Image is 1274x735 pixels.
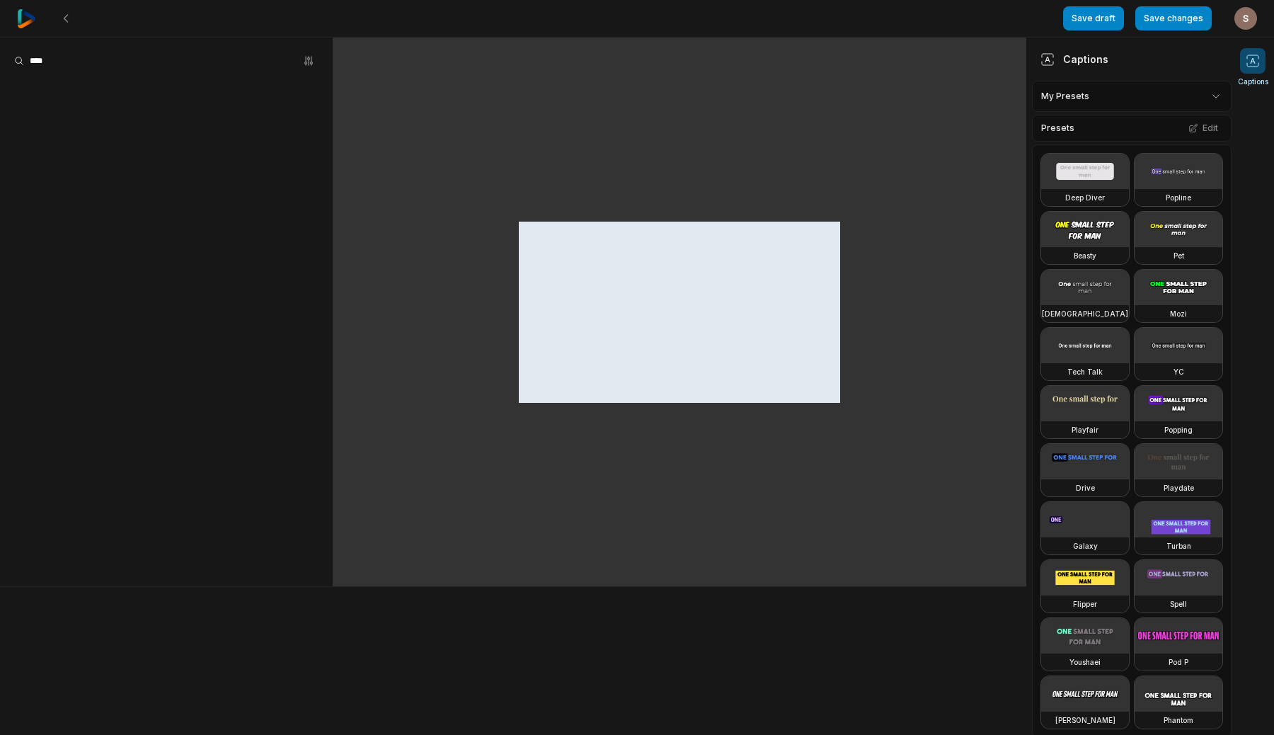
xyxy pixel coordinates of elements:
[1164,424,1193,435] h3: Popping
[1238,76,1268,87] span: Captions
[1065,192,1105,203] h3: Deep Diver
[1076,482,1095,494] h3: Drive
[1055,714,1115,726] h3: [PERSON_NAME]
[1135,6,1212,30] button: Save changes
[1073,540,1098,552] h3: Galaxy
[1238,48,1268,87] button: Captions
[1170,308,1187,319] h3: Mozi
[1170,598,1187,610] h3: Spell
[1173,366,1184,377] h3: YC
[1074,250,1096,261] h3: Beasty
[1032,81,1232,112] div: My Presets
[1184,119,1222,137] button: Edit
[1040,52,1108,67] div: Captions
[1173,250,1184,261] h3: Pet
[1166,540,1191,552] h3: Turban
[1069,656,1101,668] h3: Youshaei
[1166,192,1191,203] h3: Popline
[1032,115,1232,142] div: Presets
[1073,598,1097,610] h3: Flipper
[1169,656,1188,668] h3: Pod P
[1063,6,1124,30] button: Save draft
[17,9,36,28] img: reap
[1042,308,1128,319] h3: [DEMOGRAPHIC_DATA]
[1067,366,1103,377] h3: Tech Talk
[1164,714,1193,726] h3: Phantom
[1164,482,1194,494] h3: Playdate
[1072,424,1098,435] h3: Playfair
